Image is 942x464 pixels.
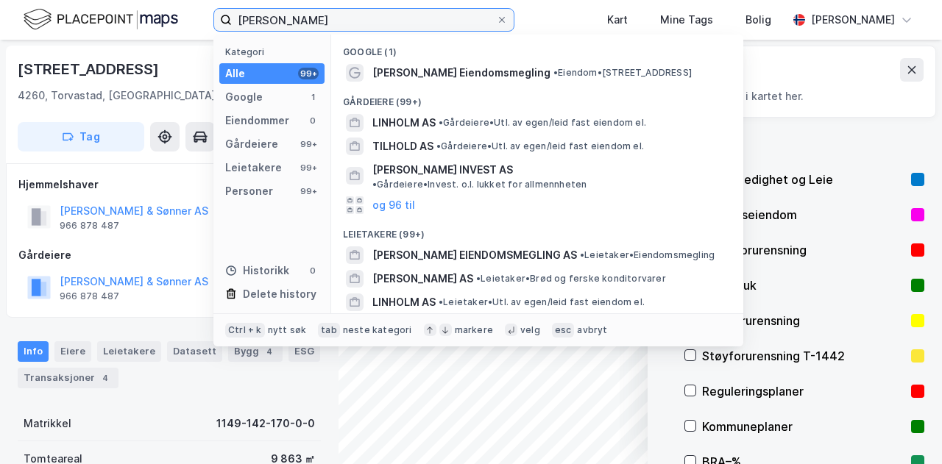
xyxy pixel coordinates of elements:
div: Kategori [225,46,325,57]
div: Personer [225,182,273,200]
div: Kart [607,11,628,29]
div: Transaksjoner [18,368,118,388]
span: • [476,273,481,284]
span: TILHOLD AS [372,138,433,155]
div: 0 [307,115,319,126]
div: 966 878 487 [60,220,119,232]
div: Matrikkel [24,415,71,432]
div: Anleggseiendom [702,206,905,224]
span: • [580,249,584,260]
div: Mine Tags [660,11,713,29]
span: LINHOLM AS [372,293,436,311]
div: [PERSON_NAME] [811,11,895,29]
div: Grunnforurensning [702,241,905,259]
span: Leietaker • Eiendomsmegling [580,249,715,261]
div: Kartlag [683,135,924,153]
button: og 96 til [372,196,415,214]
div: [STREET_ADDRESS] [18,57,162,81]
div: Delete history [243,285,316,303]
div: 99+ [298,138,319,150]
span: Eiendom • [STREET_ADDRESS] [553,67,692,79]
div: nytt søk [268,324,307,336]
div: Datasett [167,341,222,362]
div: Visualiser data i kartet her. [666,88,924,105]
span: • [436,140,441,151]
div: neste kategori [343,324,412,336]
div: Hjemmelshaver [18,176,320,193]
div: Støyforurensning T-1442 [702,347,905,365]
div: Reguleringsplaner [702,382,905,400]
div: Eiendommer [225,112,289,129]
span: [PERSON_NAME] INVEST AS [372,161,513,179]
div: 1 [307,91,319,103]
div: esc [552,323,575,338]
div: Google (1) [331,35,743,61]
div: velg [520,324,540,336]
iframe: Chat Widget [868,393,942,464]
span: Leietaker • Utl. av egen/leid fast eiendom el. [439,296,645,308]
span: Gårdeiere • Utl. av egen/leid fast eiendom el. [439,117,646,129]
span: • [439,117,443,128]
span: Gårdeiere • Utl. av egen/leid fast eiendom el. [436,140,644,152]
div: markere [455,324,493,336]
div: avbryt [577,324,607,336]
span: [PERSON_NAME] EIENDOMSMEGLING AS [372,246,577,264]
div: Leietakere [225,159,282,176]
div: Eiere [54,341,91,362]
div: 966 878 487 [60,290,119,302]
div: 0 [307,265,319,276]
div: 4 [98,371,113,385]
input: Søk på adresse, matrikkel, gårdeiere, leietakere eller personer [232,9,496,31]
div: Info [18,341,49,362]
div: Kommuneplaner [702,418,905,435]
div: ESG [288,341,320,362]
div: 99+ [298,185,319,197]
div: Kontrollprogram for chat [868,393,942,464]
div: Bygg [228,341,283,362]
span: • [553,67,558,78]
span: Gårdeiere • Invest. o.l. lukket for allmennheten [372,179,587,190]
div: 99+ [298,68,319,79]
div: 1149-142-170-0-0 [216,415,315,432]
div: Historikk [225,262,289,279]
div: Arealbruk [702,276,905,294]
div: Leietakere [97,341,161,362]
div: 4 [262,344,277,359]
button: Tag [18,122,144,151]
div: Gårdeiere (99+) [331,85,743,111]
div: Gårdeiere [225,135,278,153]
div: Bolig [746,11,771,29]
div: 4260, Torvastad, [GEOGRAPHIC_DATA] [18,87,216,104]
span: • [439,296,443,307]
span: [PERSON_NAME] Eiendomsmegling [372,64,550,82]
div: Alle [225,65,245,82]
div: Gårdeiere [18,246,320,264]
span: LINHOLM AS [372,114,436,132]
div: Google [225,88,263,106]
span: Leietaker • Brød og ferske konditorvarer [476,273,666,285]
span: • [372,179,377,190]
div: 99+ [298,162,319,174]
span: [PERSON_NAME] AS [372,270,473,288]
div: tab [318,323,340,338]
div: Leietakere (99+) [331,217,743,243]
div: Ctrl + k [225,323,265,338]
img: logo.f888ab2527a4732fd821a326f86c7f29.svg [24,7,178,32]
div: Støyforurensning [702,312,905,329]
div: Yield, Ledighet og Leie [702,171,905,188]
